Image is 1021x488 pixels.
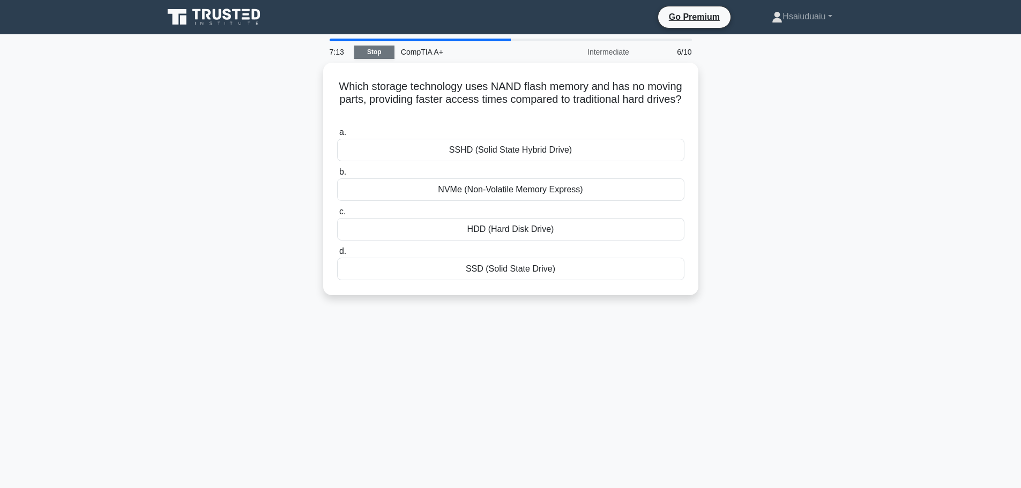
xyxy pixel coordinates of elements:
span: c. [339,207,346,216]
div: HDD (Hard Disk Drive) [337,218,684,241]
div: SSD (Solid State Drive) [337,258,684,280]
a: Hsaiuduaiu [746,6,858,27]
div: CompTIA A+ [394,41,542,63]
a: Stop [354,46,394,59]
div: NVMe (Non-Volatile Memory Express) [337,178,684,201]
span: b. [339,167,346,176]
span: d. [339,246,346,256]
div: SSHD (Solid State Hybrid Drive) [337,139,684,161]
span: a. [339,127,346,137]
div: 7:13 [323,41,354,63]
h5: Which storage technology uses NAND flash memory and has no moving parts, providing faster access ... [336,80,685,119]
div: 6/10 [636,41,698,63]
div: Intermediate [542,41,636,63]
a: Go Premium [662,10,726,24]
